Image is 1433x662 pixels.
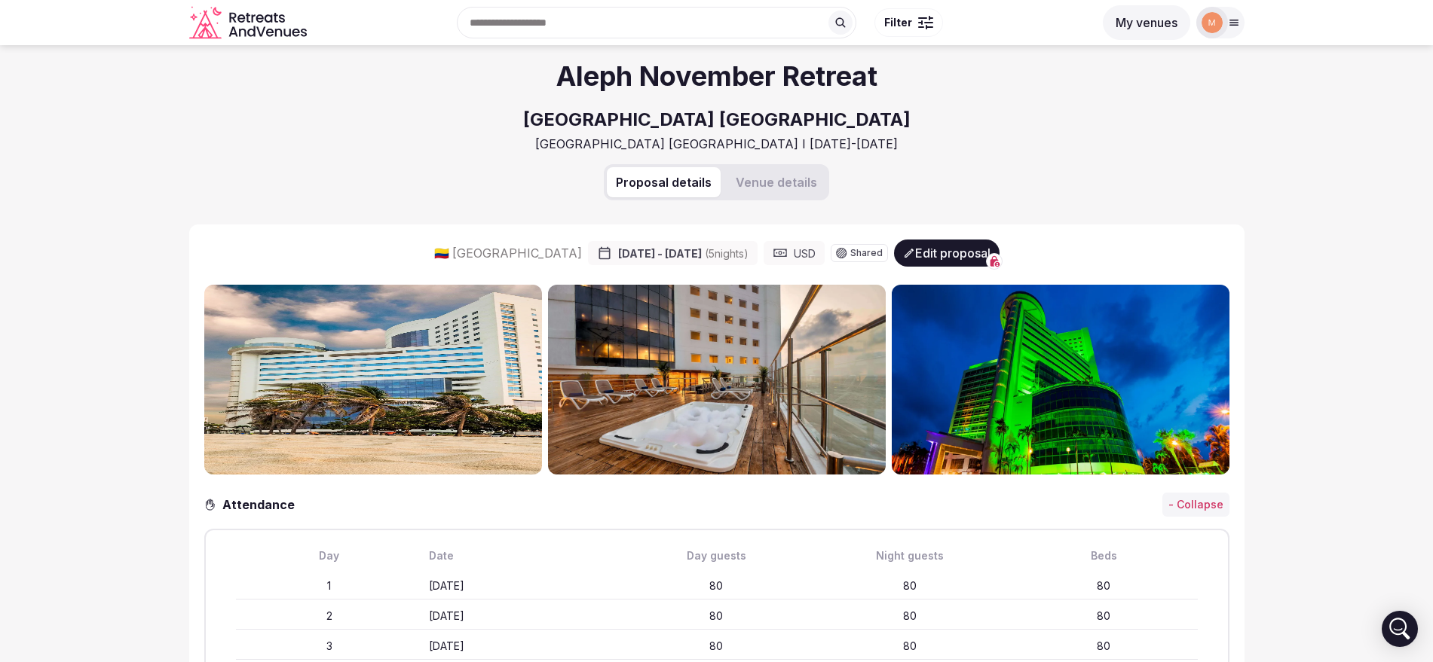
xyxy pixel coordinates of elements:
[874,8,943,37] button: Filter
[204,285,542,474] img: Gallery photo 1
[1103,15,1190,30] a: My venues
[189,6,310,40] svg: Retreats and Venues company logo
[236,609,424,624] div: 2
[429,609,617,624] div: [DATE]
[1010,609,1198,624] div: 80
[894,239,1000,267] button: Edit proposal
[618,246,749,261] span: [DATE] - [DATE]
[429,578,617,593] div: [DATE]
[850,249,883,258] span: Shared
[523,107,911,133] h2: [GEOGRAPHIC_DATA] [GEOGRAPHIC_DATA]
[607,167,721,197] button: Proposal details
[623,609,810,624] div: 80
[556,57,877,95] h1: Aleph November Retreat
[1010,548,1198,563] div: Beds
[1010,639,1198,654] div: 80
[816,548,1004,563] div: Night guests
[429,548,617,563] div: Date
[727,167,826,197] button: Venue details
[434,246,449,261] span: 🇨🇴
[434,245,449,261] button: 🇨🇴
[623,578,810,593] div: 80
[189,6,310,40] a: Visit the homepage
[236,578,424,593] div: 1
[816,578,1004,593] div: 80
[1202,12,1223,33] img: marina
[429,639,617,654] div: [DATE]
[623,548,810,563] div: Day guests
[1010,578,1198,593] div: 80
[623,639,810,654] div: 80
[1382,611,1418,647] div: Open Intercom Messenger
[216,496,307,514] h3: Attendance
[236,548,424,563] div: Day
[236,639,424,654] div: 3
[548,285,886,474] img: Gallery photo 2
[705,247,749,260] span: ( 5 night s )
[892,285,1229,474] img: Gallery photo 3
[1103,5,1190,40] button: My venues
[884,15,912,30] span: Filter
[816,639,1004,654] div: 80
[1162,493,1229,517] button: - Collapse
[535,136,898,152] h3: [GEOGRAPHIC_DATA] [GEOGRAPHIC_DATA] I [DATE]-[DATE]
[764,241,825,265] div: USD
[452,245,582,261] span: [GEOGRAPHIC_DATA]
[816,609,1004,624] div: 80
